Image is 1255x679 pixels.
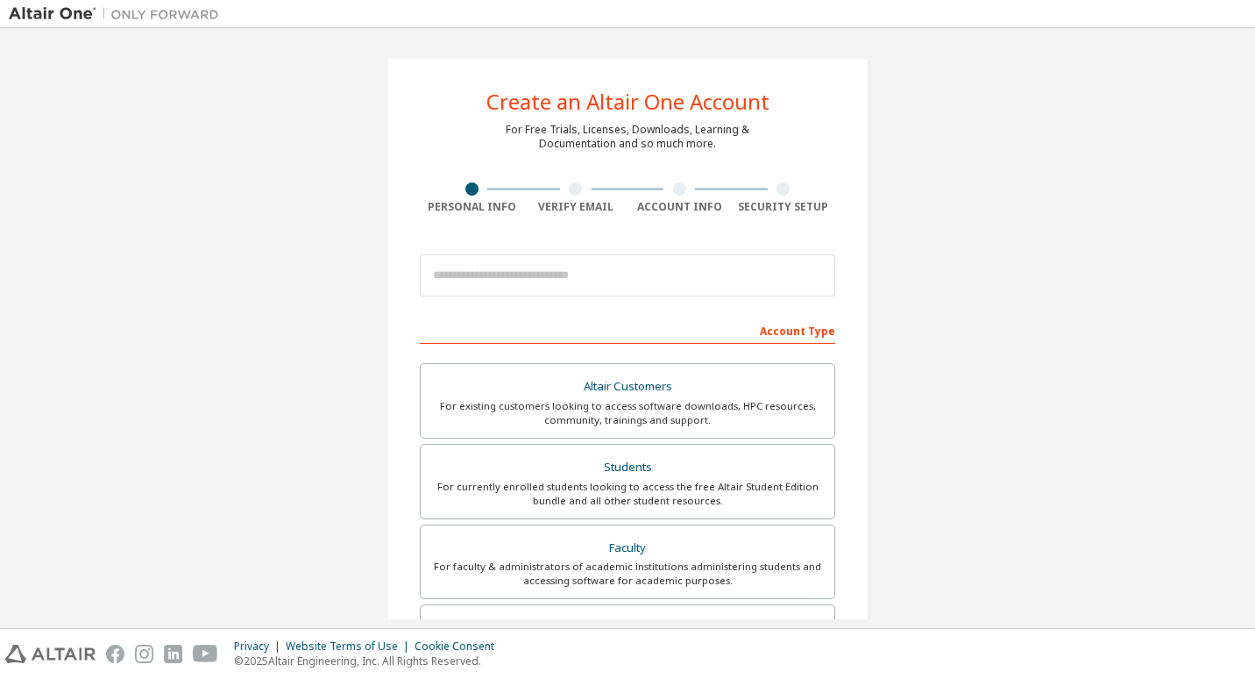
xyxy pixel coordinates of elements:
div: Create an Altair One Account [486,91,769,112]
div: Faculty [431,536,824,561]
div: Students [431,455,824,480]
div: Everyone else [431,616,824,640]
div: Cookie Consent [415,640,505,654]
p: © 2025 Altair Engineering, Inc. All Rights Reserved. [234,654,505,668]
img: youtube.svg [193,645,218,663]
img: instagram.svg [135,645,153,663]
div: Website Terms of Use [286,640,415,654]
div: For currently enrolled students looking to access the free Altair Student Edition bundle and all ... [431,480,824,508]
div: Account Info [627,200,732,214]
div: Personal Info [420,200,524,214]
div: For existing customers looking to access software downloads, HPC resources, community, trainings ... [431,399,824,427]
div: Account Type [420,316,835,344]
img: facebook.svg [106,645,124,663]
img: linkedin.svg [164,645,182,663]
img: altair_logo.svg [5,645,96,663]
img: Altair One [9,5,228,23]
div: Security Setup [732,200,836,214]
div: For faculty & administrators of academic institutions administering students and accessing softwa... [431,560,824,588]
div: For Free Trials, Licenses, Downloads, Learning & Documentation and so much more. [506,123,749,151]
div: Verify Email [524,200,628,214]
div: Altair Customers [431,375,824,399]
div: Privacy [234,640,286,654]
